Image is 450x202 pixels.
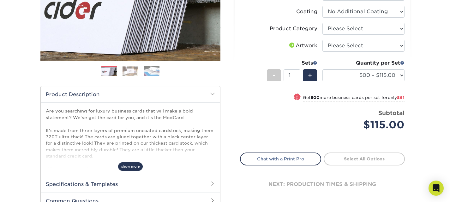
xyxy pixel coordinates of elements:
strong: 500 [311,95,320,100]
div: Sets [267,59,317,67]
span: show more [118,162,143,171]
a: Select All Options [324,153,405,165]
span: + [308,71,312,80]
span: - [273,71,275,80]
span: ! [296,94,298,101]
a: Chat with a Print Pro [240,153,321,165]
span: only [388,95,405,100]
div: Open Intercom Messenger [429,181,444,196]
div: Quantity per Set [322,59,405,67]
small: Get more business cards per set for [303,95,405,101]
img: Business Cards 02 [123,66,138,76]
div: Coating [296,8,317,15]
h2: Product Description [41,86,220,102]
div: Artwork [288,42,317,49]
h2: Specifications & Templates [41,176,220,192]
div: Product Category [270,25,317,32]
img: Business Cards 03 [144,66,159,77]
iframe: Google Customer Reviews [2,183,54,200]
img: Business Cards 01 [101,64,117,79]
span: $61 [397,95,405,100]
strong: Subtotal [378,109,405,116]
div: $115.00 [327,117,405,132]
